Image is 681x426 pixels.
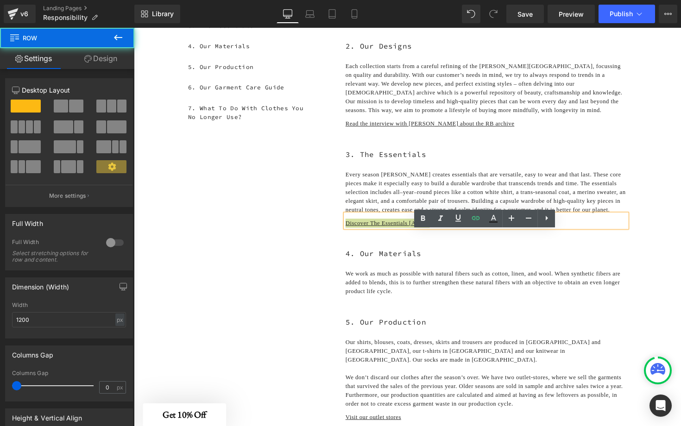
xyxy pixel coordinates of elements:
[12,370,126,376] div: Columns Gap
[12,278,69,291] div: Dimension (Width)
[12,409,82,422] div: Height & Vertical Align
[217,353,505,389] p: We don’t discard our clothes after the season’s over. We have two outlet-stores, where we sell th...
[484,5,503,23] button: Redo
[49,192,86,200] p: More settings
[548,5,595,23] a: Preview
[321,5,343,23] a: Tablet
[343,5,366,23] a: Mobile
[217,145,505,191] p: Every season [PERSON_NAME] creates essentials that are versatile, easy to wear and that last. The...
[217,395,274,402] a: Visit our outlet stores
[12,346,53,359] div: Columns Gap
[12,312,126,327] input: auto
[659,5,677,23] button: More
[610,10,633,18] span: Publish
[217,14,505,24] h1: 2. Our Designs
[462,5,480,23] button: Undo
[599,5,655,23] button: Publish
[115,313,125,326] div: px
[56,15,119,23] a: 4. Our Materials
[217,35,505,89] p: Each collection starts from a careful refining of the [PERSON_NAME][GEOGRAPHIC_DATA], focussing o...
[56,36,123,44] a: 5. Our Production
[559,9,584,19] span: Preview
[299,5,321,23] a: Laptop
[217,196,303,203] a: Discover The Essentials [AW25]
[217,125,505,134] h1: 3. The Essentials
[56,57,154,65] a: 6. Our Garment Care Guide
[12,302,126,308] div: Width
[19,8,30,20] div: v6
[43,14,88,21] span: Responsibility
[56,78,174,95] a: 7. What To Do With Clothes You No Longer Use?
[12,238,97,248] div: Full Width
[217,317,505,345] p: Our shirts, blouses, coats, dresses, skirts and trousers are produced in [GEOGRAPHIC_DATA] and [G...
[217,247,505,275] p: We work as much as possible with natural fibers such as cotton, linen, and wool. When synthetic f...
[117,384,125,390] span: px
[517,9,533,19] span: Save
[43,5,134,12] a: Landing Pages
[649,395,672,417] div: Open Intercom Messenger
[152,10,174,18] span: Library
[4,5,36,23] a: v6
[217,94,390,101] a: Read the interview with [PERSON_NAME] about the RB archive
[277,5,299,23] a: Desktop
[134,5,180,23] a: New Library
[9,28,102,48] span: Row
[6,185,132,207] button: More settings
[12,85,126,95] p: Desktop Layout
[12,250,95,263] div: Select stretching options for row and content.
[12,214,43,227] div: Full Width
[67,48,134,69] a: Design
[217,226,505,236] h1: 4. Our Materials
[217,296,505,306] h1: 5. Our Production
